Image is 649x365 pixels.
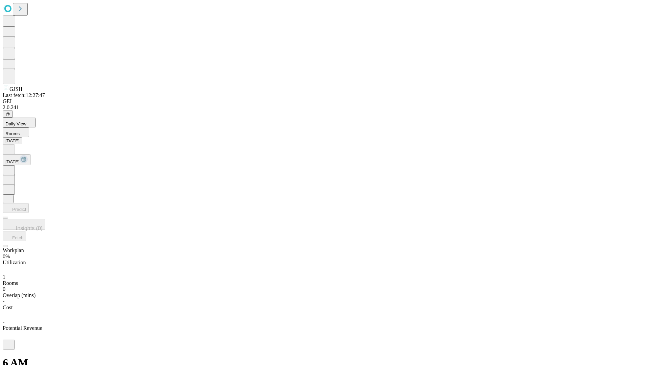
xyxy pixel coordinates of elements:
span: Insights (0) [16,225,43,231]
div: GEI [3,98,646,104]
span: - [3,319,4,325]
span: Rooms [3,280,18,286]
button: Rooms [3,127,29,137]
span: Overlap (mins) [3,292,35,298]
span: 1 [3,274,5,280]
span: - [3,298,4,304]
span: 0% [3,253,10,259]
button: [DATE] [3,137,22,144]
span: Utilization [3,260,26,265]
button: Fetch [3,232,26,241]
div: 2.0.241 [3,104,646,111]
span: Daily View [5,121,26,126]
button: Insights (0) [3,219,45,230]
span: 0 [3,286,5,292]
button: Predict [3,203,29,213]
span: Last fetch: 12:27:47 [3,92,45,98]
span: Cost [3,305,13,310]
span: [DATE] [5,159,20,164]
span: Rooms [5,131,20,136]
span: GJSH [9,86,22,92]
span: @ [5,112,10,117]
span: Workplan [3,247,24,253]
button: [DATE] [3,154,30,165]
span: Potential Revenue [3,325,42,331]
button: @ [3,111,13,118]
button: Daily View [3,118,36,127]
